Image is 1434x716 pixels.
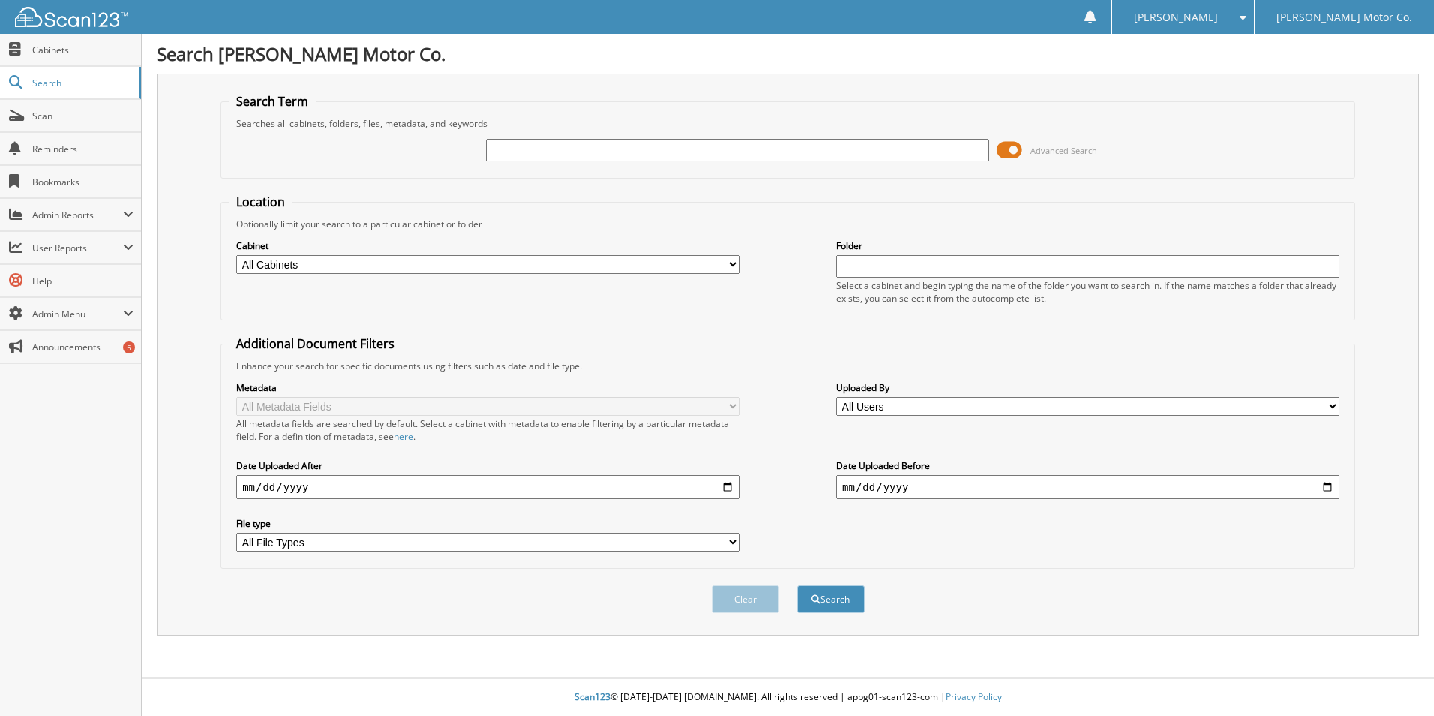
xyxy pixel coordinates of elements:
[32,275,133,287] span: Help
[32,176,133,188] span: Bookmarks
[229,194,292,210] legend: Location
[229,335,402,352] legend: Additional Document Filters
[1030,145,1097,156] span: Advanced Search
[32,77,131,89] span: Search
[236,417,739,443] div: All metadata fields are searched by default. Select a cabinet with metadata to enable filtering b...
[836,381,1339,394] label: Uploaded By
[229,93,316,110] legend: Search Term
[836,279,1339,305] div: Select a cabinet and begin typing the name of the folder you want to search in. If the name match...
[1276,13,1412,22] span: [PERSON_NAME] Motor Co.
[15,7,127,27] img: scan123-logo-white.svg
[229,218,1347,230] div: Optionally limit your search to a particular cabinet or folder
[142,679,1434,716] div: © [DATE]-[DATE] [DOMAIN_NAME]. All rights reserved | appg01-scan123-com |
[229,117,1347,130] div: Searches all cabinets, folders, files, metadata, and keywords
[574,690,610,703] span: Scan123
[32,308,123,320] span: Admin Menu
[836,475,1339,499] input: end
[946,690,1002,703] a: Privacy Policy
[394,430,413,443] a: here
[32,110,133,122] span: Scan
[236,475,739,499] input: start
[712,585,779,613] button: Clear
[32,242,123,254] span: User Reports
[32,209,123,221] span: Admin Reports
[1134,13,1218,22] span: [PERSON_NAME]
[236,459,739,472] label: Date Uploaded After
[32,44,133,56] span: Cabinets
[32,341,133,353] span: Announcements
[836,459,1339,472] label: Date Uploaded Before
[236,381,739,394] label: Metadata
[229,360,1347,372] div: Enhance your search for specific documents using filters such as date and file type.
[236,517,739,530] label: File type
[836,239,1339,252] label: Folder
[236,239,739,252] label: Cabinet
[123,341,135,353] div: 5
[157,41,1419,66] h1: Search [PERSON_NAME] Motor Co.
[797,585,865,613] button: Search
[32,143,133,155] span: Reminders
